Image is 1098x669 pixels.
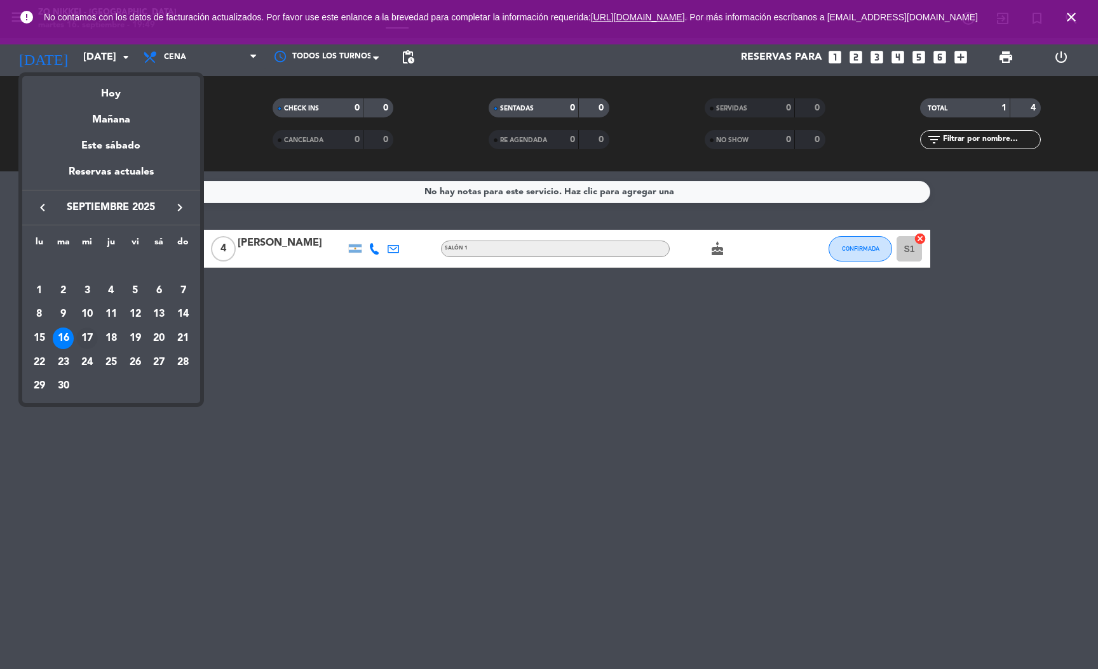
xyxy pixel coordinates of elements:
td: 1 de septiembre de 2025 [27,279,51,303]
div: 26 [125,352,146,373]
div: 21 [172,328,194,349]
th: jueves [99,235,123,255]
td: 5 de septiembre de 2025 [123,279,147,303]
th: sábado [147,235,172,255]
td: 26 de septiembre de 2025 [123,350,147,374]
td: 8 de septiembre de 2025 [27,302,51,326]
td: 18 de septiembre de 2025 [99,326,123,350]
span: septiembre 2025 [54,199,168,216]
div: Hoy [22,76,200,102]
div: Este sábado [22,128,200,164]
div: 24 [76,352,98,373]
div: 18 [100,328,122,349]
td: 16 de septiembre de 2025 [51,326,76,350]
div: 22 [29,352,50,373]
i: keyboard_arrow_right [172,200,187,215]
td: 27 de septiembre de 2025 [147,350,172,374]
button: keyboard_arrow_left [31,199,54,216]
div: 29 [29,375,50,397]
th: lunes [27,235,51,255]
td: 11 de septiembre de 2025 [99,302,123,326]
div: 19 [125,328,146,349]
th: miércoles [75,235,99,255]
div: 9 [53,303,74,325]
th: martes [51,235,76,255]
td: 25 de septiembre de 2025 [99,350,123,374]
div: 11 [100,303,122,325]
td: 29 de septiembre de 2025 [27,374,51,399]
td: 7 de septiembre de 2025 [171,279,195,303]
div: 10 [76,303,98,325]
td: 23 de septiembre de 2025 [51,350,76,374]
td: 15 de septiembre de 2025 [27,326,51,350]
div: 16 [53,328,74,349]
td: 21 de septiembre de 2025 [171,326,195,350]
div: 1 [29,280,50,301]
td: 19 de septiembre de 2025 [123,326,147,350]
div: 25 [100,352,122,373]
div: 6 [148,280,170,301]
td: 30 de septiembre de 2025 [51,374,76,399]
div: 13 [148,303,170,325]
td: 22 de septiembre de 2025 [27,350,51,374]
div: 23 [53,352,74,373]
td: 12 de septiembre de 2025 [123,302,147,326]
div: Mañana [22,102,200,128]
td: 3 de septiembre de 2025 [75,279,99,303]
td: 10 de septiembre de 2025 [75,302,99,326]
div: 20 [148,328,170,349]
div: 30 [53,375,74,397]
div: 14 [172,303,194,325]
div: 15 [29,328,50,349]
div: 4 [100,280,122,301]
td: 17 de septiembre de 2025 [75,326,99,350]
td: 9 de septiembre de 2025 [51,302,76,326]
div: 5 [125,280,146,301]
div: 3 [76,280,98,301]
div: Reservas actuales [22,164,200,190]
td: 13 de septiembre de 2025 [147,302,172,326]
div: 2 [53,280,74,301]
td: 6 de septiembre de 2025 [147,279,172,303]
div: 7 [172,280,194,301]
td: 2 de septiembre de 2025 [51,279,76,303]
i: keyboard_arrow_left [35,200,50,215]
div: 17 [76,328,98,349]
div: 27 [148,352,170,373]
td: 14 de septiembre de 2025 [171,302,195,326]
th: domingo [171,235,195,255]
div: 28 [172,352,194,373]
div: 8 [29,303,50,325]
td: 4 de septiembre de 2025 [99,279,123,303]
div: 12 [125,303,146,325]
th: viernes [123,235,147,255]
td: 20 de septiembre de 2025 [147,326,172,350]
td: 28 de septiembre de 2025 [171,350,195,374]
td: 24 de septiembre de 2025 [75,350,99,374]
td: SEP. [27,255,195,279]
button: keyboard_arrow_right [168,199,191,216]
